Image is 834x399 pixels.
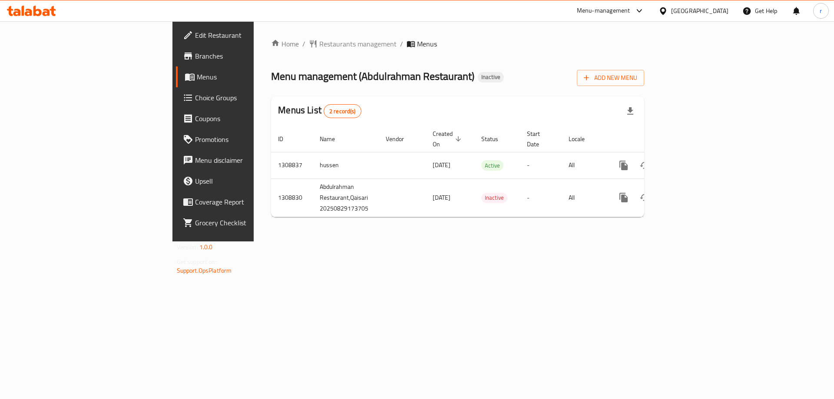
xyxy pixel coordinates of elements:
span: Choice Groups [195,92,305,103]
span: Coupons [195,113,305,124]
a: Coupons [176,108,312,129]
span: Get support on: [177,256,217,267]
span: Version: [177,241,198,253]
div: [GEOGRAPHIC_DATA] [671,6,728,16]
a: Coverage Report [176,191,312,212]
a: Grocery Checklist [176,212,312,233]
button: more [613,155,634,176]
span: Grocery Checklist [195,218,305,228]
span: Branches [195,51,305,61]
div: Export file [620,101,641,122]
th: Actions [606,126,704,152]
a: Menus [176,66,312,87]
span: Promotions [195,134,305,145]
div: Active [481,160,503,171]
td: Abdulrahman Restaurant,Qaisari 20250829173705 [313,178,379,217]
span: Menu management ( Abdulrahman Restaurant ) [271,66,474,86]
a: Choice Groups [176,87,312,108]
span: Menu disclaimer [195,155,305,165]
span: Coverage Report [195,197,305,207]
span: Inactive [478,73,504,81]
table: enhanced table [271,126,704,217]
nav: breadcrumb [271,39,644,49]
a: Edit Restaurant [176,25,312,46]
span: Add New Menu [584,73,637,83]
span: Name [320,134,346,144]
div: Inactive [478,72,504,82]
a: Support.OpsPlatform [177,265,232,276]
a: Promotions [176,129,312,150]
span: Created On [433,129,464,149]
span: Status [481,134,510,144]
span: 2 record(s) [324,107,361,115]
td: - [520,178,562,217]
span: Edit Restaurant [195,30,305,40]
span: Restaurants management [319,39,397,49]
td: All [562,178,606,217]
span: ID [278,134,295,144]
span: Active [481,161,503,171]
span: Upsell [195,176,305,186]
button: Add New Menu [577,70,644,86]
span: [DATE] [433,159,450,171]
a: Restaurants management [309,39,397,49]
button: more [613,187,634,208]
li: / [400,39,403,49]
a: Branches [176,46,312,66]
td: All [562,152,606,178]
td: - [520,152,562,178]
span: Inactive [481,193,507,203]
button: Change Status [634,187,655,208]
a: Menu disclaimer [176,150,312,171]
span: Locale [569,134,596,144]
a: Upsell [176,171,312,191]
span: Menus [417,39,437,49]
span: [DATE] [433,192,450,203]
span: Start Date [527,129,551,149]
span: 1.0.0 [199,241,213,253]
div: Menu-management [577,6,630,16]
h2: Menus List [278,104,361,118]
span: Menus [197,72,305,82]
div: Total records count [324,104,361,118]
button: Change Status [634,155,655,176]
span: Vendor [386,134,415,144]
td: hussen [313,152,379,178]
span: r [820,6,822,16]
